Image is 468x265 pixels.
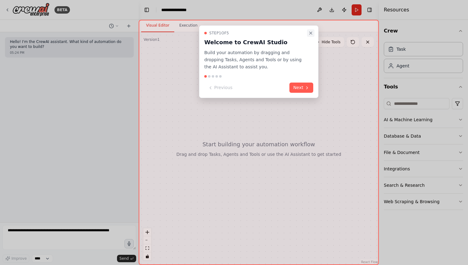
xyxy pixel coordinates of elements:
[142,6,151,14] button: Hide left sidebar
[204,49,306,70] p: Build your automation by dragging and dropping Tasks, Agents and Tools or by using the AI Assista...
[204,38,306,47] h3: Welcome to CrewAI Studio
[209,31,229,36] span: Step 1 of 5
[289,83,313,93] button: Next
[307,29,314,37] button: Close walkthrough
[204,83,236,93] button: Previous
